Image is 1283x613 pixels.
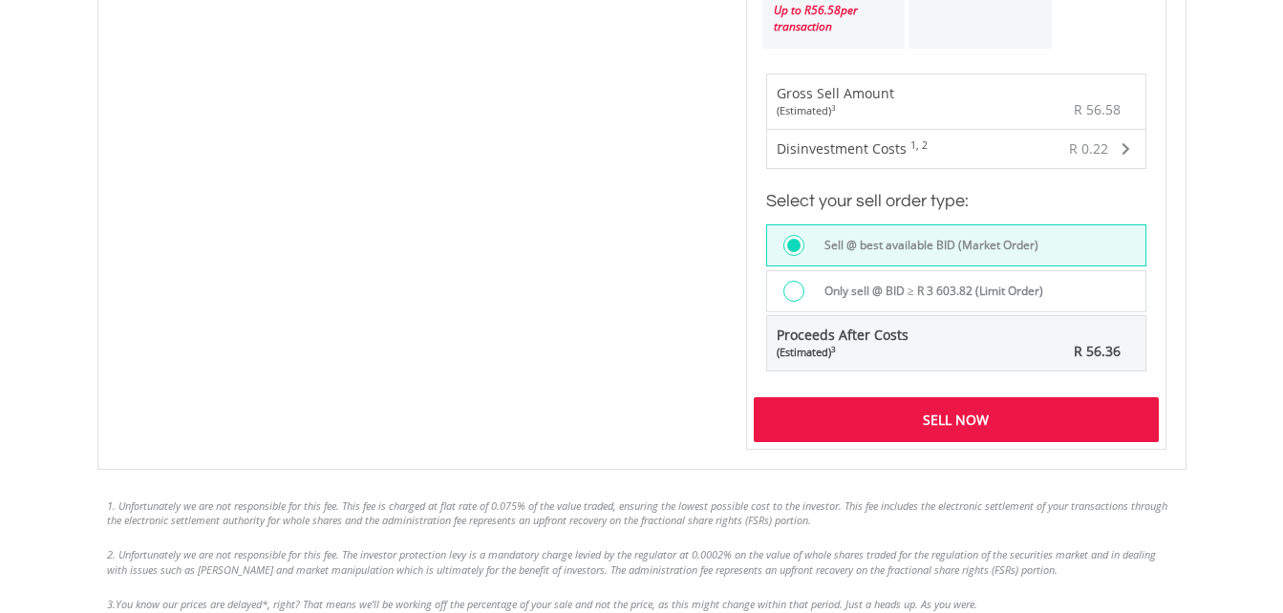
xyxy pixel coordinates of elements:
span: R 56.36 [1074,342,1121,360]
span: Disinvestment Costs [777,139,907,158]
span: R 56.58 [1074,100,1121,118]
div: (Estimated) [777,345,909,360]
div: Gross Sell Amount [777,84,894,118]
li: 1. Unfortunately we are not responsible for this fee. This fee is charged at flat rate of 0.075% ... [107,498,1177,528]
li: 2. Unfortunately we are not responsible for this fee. The investor protection levy is a mandatory... [107,547,1177,577]
div: Sell Now [754,397,1159,441]
sup: 1, 2 [910,138,928,152]
sup: 3 [831,102,836,113]
div: (Estimated) [777,103,894,118]
span: Proceeds After Costs [777,326,909,360]
label: Only sell @ BID ≥ R 3 603.82 (Limit Order) [813,281,1043,302]
span: You know our prices are delayed*, right? That means we’ll be working off the percentage of your s... [116,597,977,611]
li: 3. [107,597,1177,612]
span: 56.58 [811,2,841,18]
label: Sell @ best available BID (Market Order) [813,235,1038,256]
span: R 0.22 [1069,139,1108,158]
h3: Select your sell order type: [766,188,1146,215]
sup: 3 [831,344,836,354]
